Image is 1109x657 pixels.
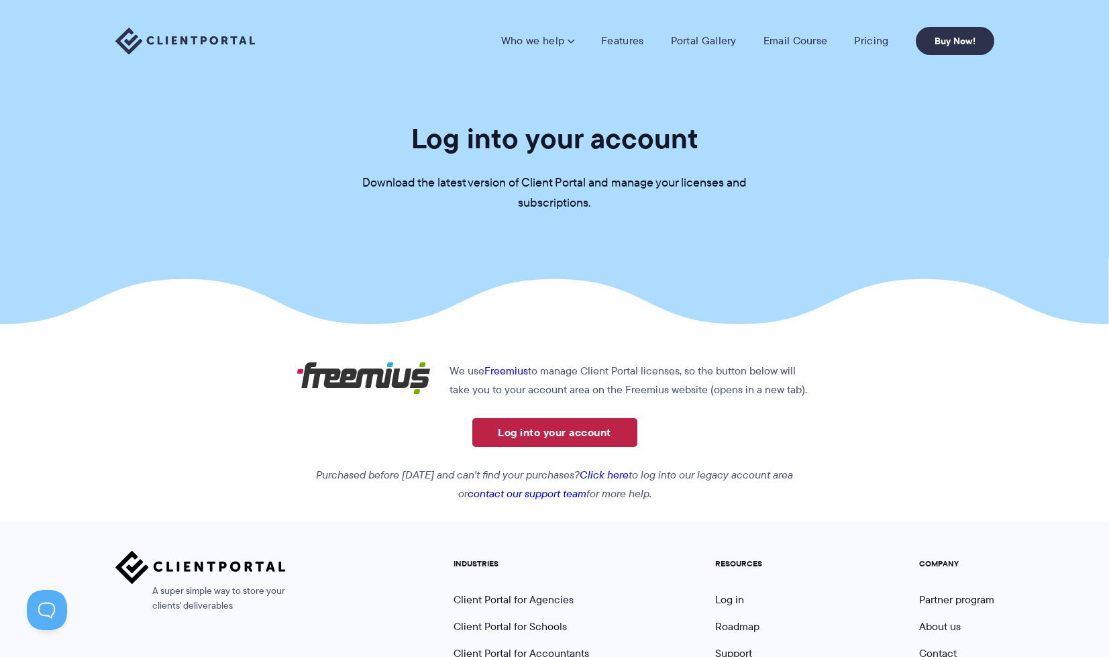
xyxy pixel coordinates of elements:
a: Click here [580,467,629,483]
a: Roadmap [715,619,759,634]
a: Client Portal for Schools [454,619,567,634]
a: Client Portal for Agencies [454,592,574,607]
h5: INDUSTRIES [454,559,589,568]
span: A super simple way to store your clients' deliverables [115,584,286,613]
em: Purchased before [DATE] and can't find your purchases? to log into our legacy account area or for... [316,467,793,501]
h1: Log into your account [411,121,698,156]
a: Pricing [854,34,888,48]
a: Features [601,34,643,48]
iframe: Toggle Customer Support [27,590,67,630]
p: We use to manage Client Portal licenses, so the button below will take you to your account area o... [297,362,812,399]
a: About us [919,619,961,634]
a: Buy Now! [916,27,994,55]
a: Who we help [501,34,574,48]
a: Partner program [919,592,994,607]
h5: RESOURCES [715,559,793,568]
p: Download the latest version of Client Portal and manage your licenses and subscriptions. [354,173,756,213]
h5: COMPANY [919,559,994,568]
a: Log into your account [472,418,637,447]
a: Portal Gallery [671,34,737,48]
a: Log in [715,592,744,607]
a: contact our support team [468,486,586,501]
a: Freemius [484,363,528,378]
a: Email Course [763,34,828,48]
img: Freemius logo [297,362,431,395]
